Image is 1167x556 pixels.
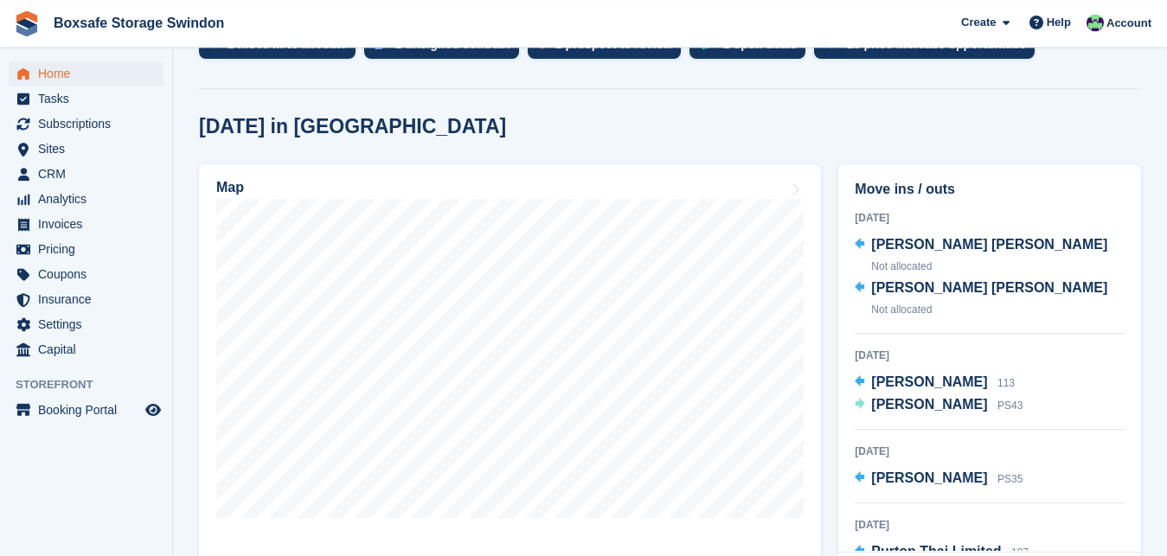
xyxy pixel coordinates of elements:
[814,29,1043,67] a: 23 price increase opportunities
[1047,14,1071,31] span: Help
[997,473,1023,485] span: PS35
[855,468,1023,490] a: [PERSON_NAME] PS35
[855,348,1125,363] div: [DATE]
[38,398,142,422] span: Booking Portal
[871,397,987,412] span: [PERSON_NAME]
[9,212,164,236] a: menu
[855,278,1125,321] a: [PERSON_NAME] [PERSON_NAME] Not allocated
[9,86,164,111] a: menu
[871,470,987,485] span: [PERSON_NAME]
[38,112,142,136] span: Subscriptions
[9,337,164,361] a: menu
[855,517,1125,533] div: [DATE]
[38,312,142,336] span: Settings
[871,374,987,389] span: [PERSON_NAME]
[9,237,164,261] a: menu
[14,10,40,36] img: stora-icon-8386f47178a22dfd0bd8f6a31ec36ba5ce8667c1dd55bd0f319d3a0aa187defe.svg
[38,287,142,311] span: Insurance
[38,187,142,211] span: Analytics
[689,29,814,67] a: 2 open deals
[9,112,164,136] a: menu
[199,115,506,138] h2: [DATE] in [GEOGRAPHIC_DATA]
[38,212,142,236] span: Invoices
[216,180,244,195] h2: Map
[38,137,142,161] span: Sites
[961,14,996,31] span: Create
[364,29,528,67] a: 1 unsigned contract
[16,376,172,393] span: Storefront
[9,287,164,311] a: menu
[528,29,689,67] a: 1 prospect to review
[38,61,142,86] span: Home
[871,280,1107,295] span: [PERSON_NAME] [PERSON_NAME]
[9,312,164,336] a: menu
[38,162,142,186] span: CRM
[1087,14,1104,31] img: Kim Virabi
[9,61,164,86] a: menu
[38,337,142,361] span: Capital
[871,237,1107,252] span: [PERSON_NAME] [PERSON_NAME]
[199,29,364,67] a: 1 move in to allocate
[143,399,164,420] a: Preview store
[9,262,164,286] a: menu
[1106,15,1151,32] span: Account
[9,162,164,186] a: menu
[997,399,1023,412] span: PS43
[9,187,164,211] a: menu
[871,260,932,272] span: Not allocated
[9,398,164,422] a: menu
[855,372,1015,394] a: [PERSON_NAME] 113
[38,86,142,111] span: Tasks
[997,377,1015,389] span: 113
[855,444,1125,459] div: [DATE]
[855,394,1023,417] a: [PERSON_NAME] PS43
[47,9,231,37] a: Boxsafe Storage Swindon
[38,262,142,286] span: Coupons
[38,237,142,261] span: Pricing
[855,210,1125,226] div: [DATE]
[855,234,1125,278] a: [PERSON_NAME] [PERSON_NAME] Not allocated
[9,137,164,161] a: menu
[871,304,932,316] span: Not allocated
[855,179,1125,200] h2: Move ins / outs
